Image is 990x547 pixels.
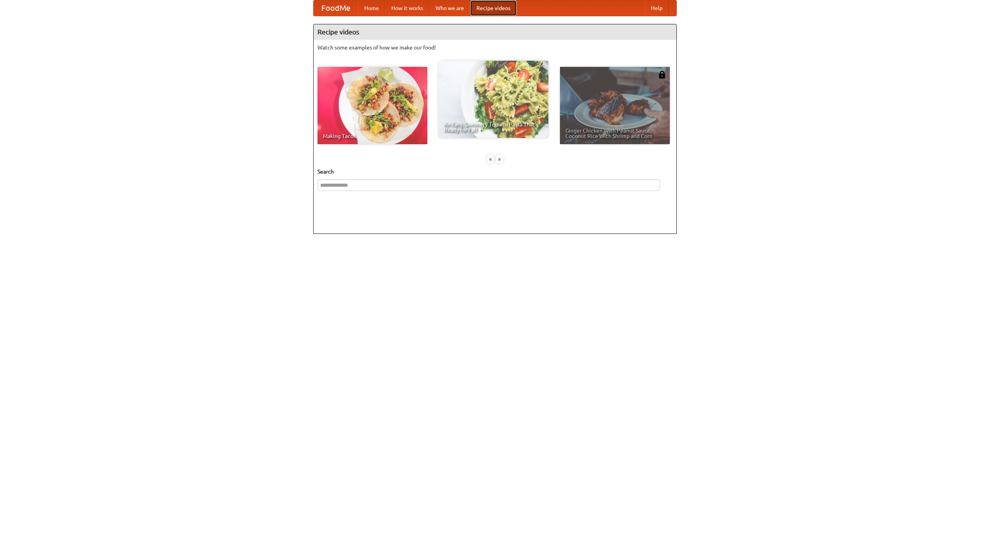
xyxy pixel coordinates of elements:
a: How it works [385,0,429,16]
h4: Recipe videos [314,24,676,40]
h5: Search [317,168,673,176]
img: 483408.png [658,71,666,78]
a: Help [645,0,669,16]
a: FoodMe [314,0,358,16]
a: Home [358,0,385,16]
span: An Easy, Summery Tomato Pasta That's Ready for Fall [444,122,543,133]
a: Making Tacos [317,67,427,144]
p: Watch some examples of how we make our food! [317,44,673,51]
a: Recipe videos [470,0,517,16]
span: Making Tacos [323,133,422,139]
a: Who we are [429,0,470,16]
div: » [496,154,503,164]
div: « [487,154,494,164]
a: An Easy, Summery Tomato Pasta That's Ready for Fall [439,61,548,138]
